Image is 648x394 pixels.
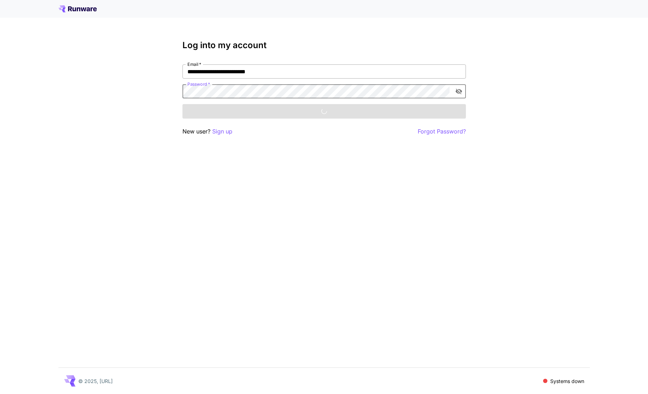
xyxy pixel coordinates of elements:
label: Email [187,61,201,67]
p: Systems down [550,377,584,385]
p: New user? [182,127,232,136]
label: Password [187,81,210,87]
p: © 2025, [URL] [78,377,113,385]
h3: Log into my account [182,40,466,50]
button: toggle password visibility [452,85,465,98]
button: Forgot Password? [418,127,466,136]
button: Sign up [212,127,232,136]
